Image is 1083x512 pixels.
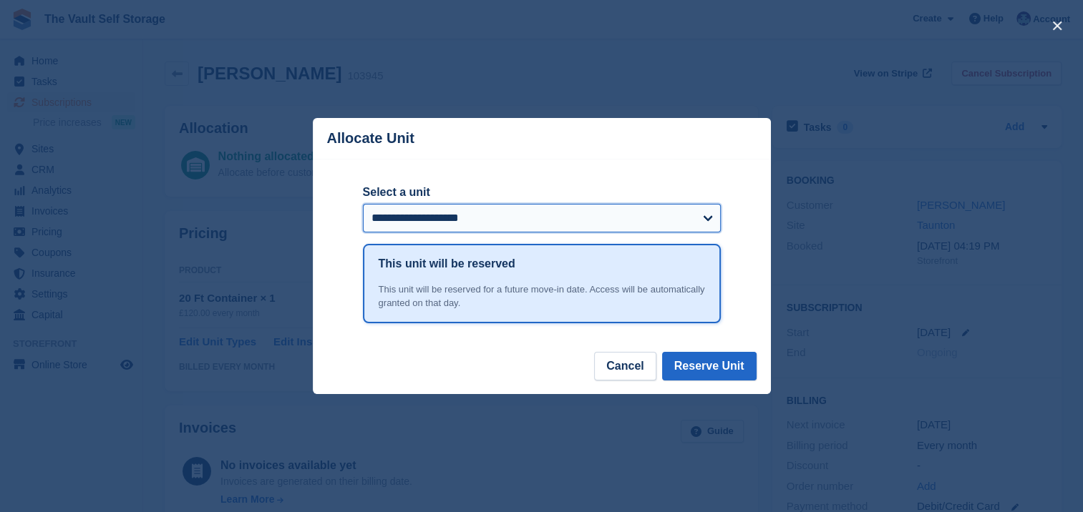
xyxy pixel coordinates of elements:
[327,130,414,147] p: Allocate Unit
[662,352,757,380] button: Reserve Unit
[363,184,721,201] label: Select a unit
[1046,14,1069,37] button: close
[594,352,656,380] button: Cancel
[379,282,705,310] div: This unit will be reserved for a future move-in date. Access will be automatically granted on tha...
[379,255,515,272] h1: This unit will be reserved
